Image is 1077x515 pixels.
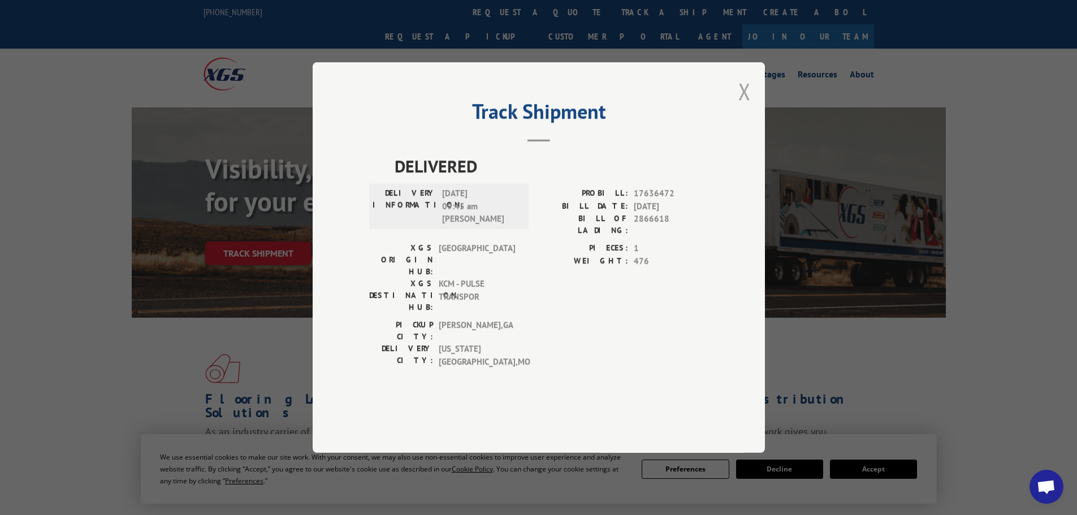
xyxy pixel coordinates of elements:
[539,213,628,236] label: BILL OF LADING:
[442,187,518,226] span: [DATE] 09:45 am [PERSON_NAME]
[634,242,708,255] span: 1
[539,187,628,200] label: PROBILL:
[369,242,433,278] label: XGS ORIGIN HUB:
[539,200,628,213] label: BILL DATE:
[369,319,433,343] label: PICKUP CITY:
[634,255,708,268] span: 476
[634,200,708,213] span: [DATE]
[539,242,628,255] label: PIECES:
[369,278,433,313] label: XGS DESTINATION HUB:
[738,76,751,106] button: Close modal
[373,187,436,226] label: DELIVERY INFORMATION:
[634,213,708,236] span: 2866618
[539,255,628,268] label: WEIGHT:
[439,242,515,278] span: [GEOGRAPHIC_DATA]
[395,153,708,179] span: DELIVERED
[369,103,708,125] h2: Track Shipment
[634,187,708,200] span: 17636472
[1030,470,1063,504] div: Open chat
[439,278,515,313] span: KCM - PULSE TRANSPOR
[439,319,515,343] span: [PERSON_NAME] , GA
[369,343,433,368] label: DELIVERY CITY:
[439,343,515,368] span: [US_STATE][GEOGRAPHIC_DATA] , MO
